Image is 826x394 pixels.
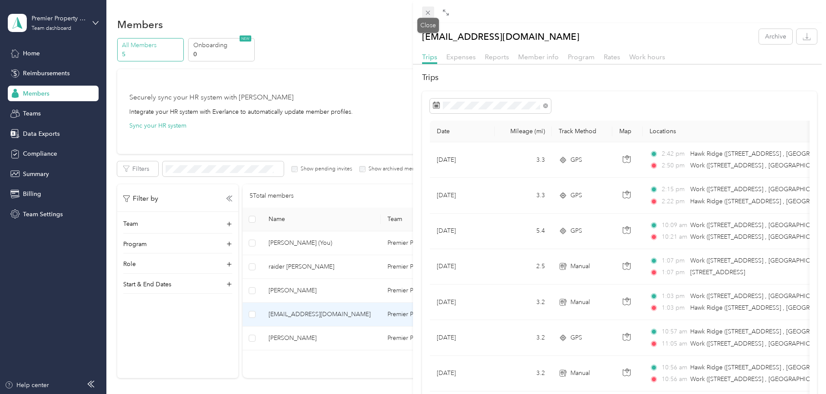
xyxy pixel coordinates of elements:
[612,121,643,142] th: Map
[662,232,686,242] span: 10:21 am
[430,249,495,285] td: [DATE]
[552,121,612,142] th: Track Method
[662,149,686,159] span: 2:42 pm
[495,214,552,249] td: 5.4
[495,121,552,142] th: Mileage (mi)
[430,178,495,213] td: [DATE]
[518,53,559,61] span: Member info
[662,339,686,349] span: 11:05 am
[495,142,552,178] td: 3.3
[570,368,590,378] span: Manual
[604,53,620,61] span: Rates
[485,53,509,61] span: Reports
[662,327,686,336] span: 10:57 am
[430,142,495,178] td: [DATE]
[629,53,665,61] span: Work hours
[662,303,686,313] span: 1:03 pm
[662,375,686,384] span: 10:56 am
[570,191,582,200] span: GPS
[759,29,792,44] button: Archive
[430,121,495,142] th: Date
[495,249,552,285] td: 2.5
[422,53,437,61] span: Trips
[662,221,686,230] span: 10:09 am
[495,320,552,356] td: 3.2
[570,155,582,165] span: GPS
[430,320,495,356] td: [DATE]
[570,262,590,271] span: Manual
[417,18,439,33] div: Close
[570,298,590,307] span: Manual
[662,256,686,266] span: 1:07 pm
[422,72,817,83] h2: Trips
[662,197,686,206] span: 2:22 pm
[422,29,579,44] p: [EMAIL_ADDRESS][DOMAIN_NAME]
[446,53,476,61] span: Expenses
[495,285,552,320] td: 3.2
[570,333,582,343] span: GPS
[495,356,552,391] td: 3.2
[430,285,495,320] td: [DATE]
[662,161,686,170] span: 2:50 pm
[778,346,826,394] iframe: Everlance-gr Chat Button Frame
[662,363,686,372] span: 10:56 am
[430,214,495,249] td: [DATE]
[662,268,686,277] span: 1:07 pm
[570,226,582,236] span: GPS
[662,291,686,301] span: 1:03 pm
[662,185,686,194] span: 2:15 pm
[495,178,552,213] td: 3.3
[430,356,495,391] td: [DATE]
[568,53,595,61] span: Program
[690,269,745,276] span: [STREET_ADDRESS]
